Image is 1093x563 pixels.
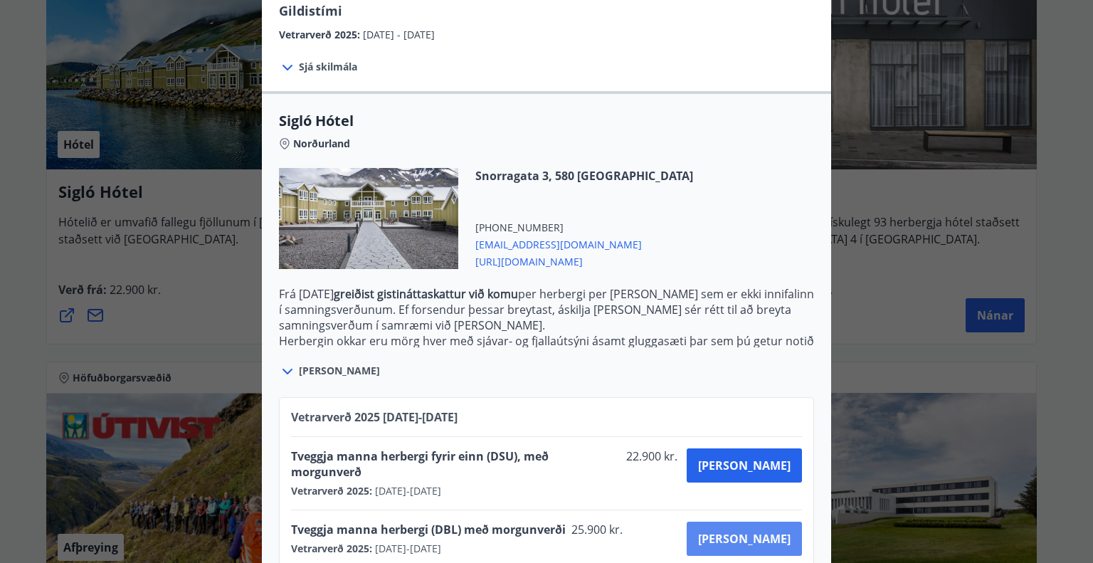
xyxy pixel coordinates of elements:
[363,28,435,41] span: [DATE] - [DATE]
[475,235,693,252] span: [EMAIL_ADDRESS][DOMAIN_NAME]
[279,2,342,19] span: Gildistími
[293,137,350,151] span: Norðurland
[475,252,693,269] span: [URL][DOMAIN_NAME]
[299,60,357,74] span: Sjá skilmála
[475,221,693,235] span: [PHONE_NUMBER]
[279,28,363,41] span: Vetrarverð 2025 :
[475,168,693,184] span: Snorragata 3, 580 [GEOGRAPHIC_DATA]
[279,111,814,131] span: Sigló Hótel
